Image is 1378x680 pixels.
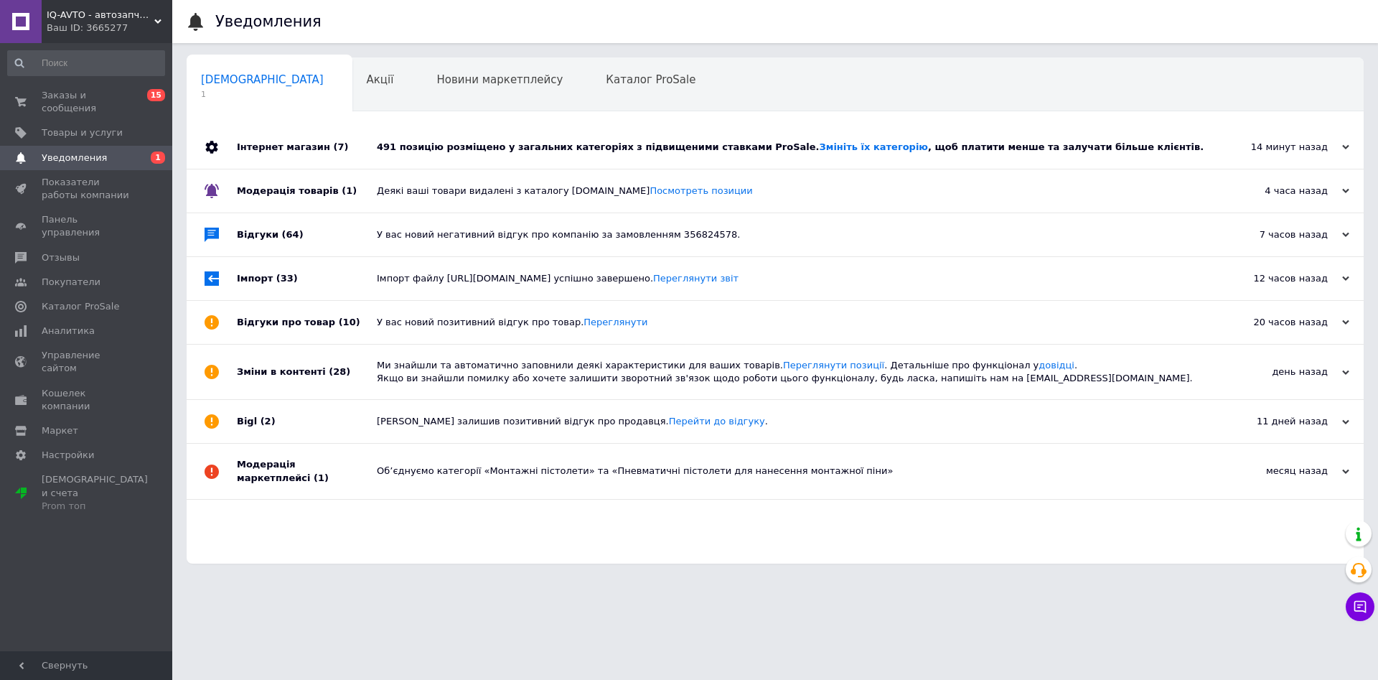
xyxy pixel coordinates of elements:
span: (28) [329,366,350,377]
span: [DEMOGRAPHIC_DATA] [201,73,324,86]
span: (2) [261,416,276,427]
div: Зміни в контенті [237,345,377,399]
span: Маркет [42,424,78,437]
span: [DEMOGRAPHIC_DATA] и счета [42,473,148,513]
span: IQ-AVTO - автозапчасти, автоаксессуары и автоэлектроника [47,9,154,22]
span: Покупатели [42,276,100,289]
div: 20 часов назад [1206,316,1349,329]
div: Імпорт файлу [URL][DOMAIN_NAME] успішно завершено. [377,272,1206,285]
div: 7 часов назад [1206,228,1349,241]
span: Акції [367,73,394,86]
div: Відгуки про товар [237,301,377,344]
span: Каталог ProSale [606,73,695,86]
div: 491 позицію розміщено у загальних категоріях з підвищеними ставками ProSale. , щоб платити менше ... [377,141,1206,154]
a: Переглянути позиції [783,360,884,371]
span: 15 [147,89,165,101]
div: Bigl [237,400,377,443]
span: 1 [201,89,324,100]
span: Уведомления [42,152,107,164]
button: Чат с покупателем [1346,592,1374,621]
input: Поиск [7,50,165,76]
div: Модерація товарів [237,169,377,213]
span: 1 [151,152,165,164]
div: Prom топ [42,500,148,513]
span: Каталог ProSale [42,300,119,313]
div: Ми знайшли та автоматично заповнили деякі характеристики для ваших товарів. . Детальніше про функ... [377,359,1206,385]
span: Отзывы [42,251,80,264]
div: Ваш ID: 3665277 [47,22,172,34]
span: Товары и услуги [42,126,123,139]
div: Деякі ваші товари видалені з каталогу [DOMAIN_NAME] [377,185,1206,197]
a: довідці [1039,360,1074,371]
div: У вас новий негативний відгук про компанію за замовленням 356824578. [377,228,1206,241]
span: (1) [342,185,357,196]
div: Відгуки [237,213,377,256]
span: (10) [339,317,360,327]
span: (64) [282,229,304,240]
div: 14 минут назад [1206,141,1349,154]
span: (7) [333,141,348,152]
div: [PERSON_NAME] залишив позитивний відгук про продавця. . [377,415,1206,428]
span: (1) [314,472,329,483]
div: Модерація маркетплейсі [237,444,377,498]
h1: Уведомления [215,13,322,30]
div: 4 часа назад [1206,185,1349,197]
span: Управление сайтом [42,349,133,375]
span: Панель управления [42,213,133,239]
div: Імпорт [237,257,377,300]
span: Настройки [42,449,94,462]
span: Кошелек компании [42,387,133,413]
a: Перейти до відгуку [669,416,765,427]
div: Об’єднуємо категорії «Монтажні пістолети» та «Пневматичні пістолети для нанесення монтажної піни» [377,465,1206,478]
a: Посмотреть позиции [650,185,752,196]
span: Заказы и сообщения [42,89,133,115]
div: 12 часов назад [1206,272,1349,285]
span: Новини маркетплейсу [436,73,563,86]
a: Змініть їх категорію [820,141,928,152]
span: Показатели работы компании [42,176,133,202]
a: Переглянути [583,317,647,327]
div: 11 дней назад [1206,415,1349,428]
span: (33) [276,273,298,284]
div: день назад [1206,365,1349,378]
div: У вас новий позитивний відгук про товар. [377,316,1206,329]
span: Аналитика [42,325,95,337]
div: Інтернет магазин [237,126,377,169]
a: Переглянути звіт [653,273,739,284]
div: месяц назад [1206,465,1349,478]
